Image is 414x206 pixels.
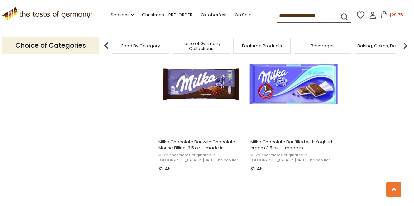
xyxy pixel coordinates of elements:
[357,43,409,48] a: Baking, Cakes, Desserts
[235,11,252,19] a: On Sale
[250,153,337,163] span: Milka chocolates originated in [GEOGRAPHIC_DATA] in [DATE]. The popular brand changed ownership m...
[157,40,246,128] img: Milka Cocoa Cream Chocolate Bar
[399,39,412,52] img: next arrow
[100,39,113,52] img: previous arrow
[311,43,335,48] a: Beverages
[157,34,246,174] a: Milka Chocolate Bar with Chocolate Mouse Filling, 3.5 oz. - made in Germany
[2,37,99,54] p: Choice of Categories
[249,34,338,174] a: Milka Chocolate Bar filled with Yoghurt cream 3.5 oz., - made in Germany
[175,41,228,51] a: Taste of Germany Collections
[378,11,406,21] button: $29.75
[250,165,263,172] span: $2.45
[389,12,403,18] span: $29.75
[201,11,227,19] a: Oktoberfest
[121,43,160,48] a: Food By Category
[158,153,245,163] span: Milka chocolates originated in [GEOGRAPHIC_DATA] in [DATE]. The popular brand changed ownership m...
[242,43,282,48] a: Featured Products
[158,165,171,172] span: $2.45
[249,40,338,128] img: Milka Yoghurt Chocolate Bar
[111,11,134,19] a: Seasons
[142,11,193,19] a: Christmas - PRE-ORDER
[250,139,337,151] span: Milka Chocolate Bar filled with Yoghurt cream 3.5 oz., - made in [GEOGRAPHIC_DATA]
[158,139,245,151] span: Milka Chocolate Bar with Chocolate Mouse Filling, 3.5 oz. - made in [GEOGRAPHIC_DATA]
